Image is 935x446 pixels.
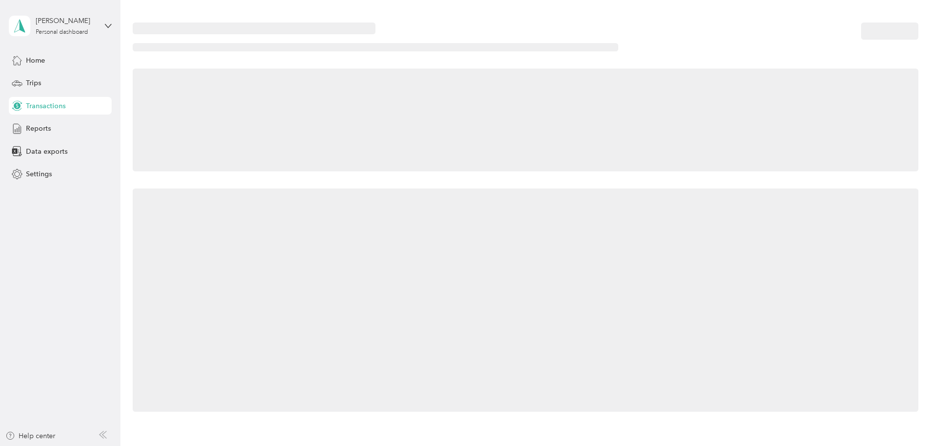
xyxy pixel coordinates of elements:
[26,78,41,88] span: Trips
[36,29,88,35] div: Personal dashboard
[5,431,55,441] button: Help center
[26,123,51,134] span: Reports
[26,101,66,111] span: Transactions
[26,55,45,66] span: Home
[36,16,97,26] div: [PERSON_NAME]
[26,146,68,157] span: Data exports
[26,169,52,179] span: Settings
[880,391,935,446] iframe: Everlance-gr Chat Button Frame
